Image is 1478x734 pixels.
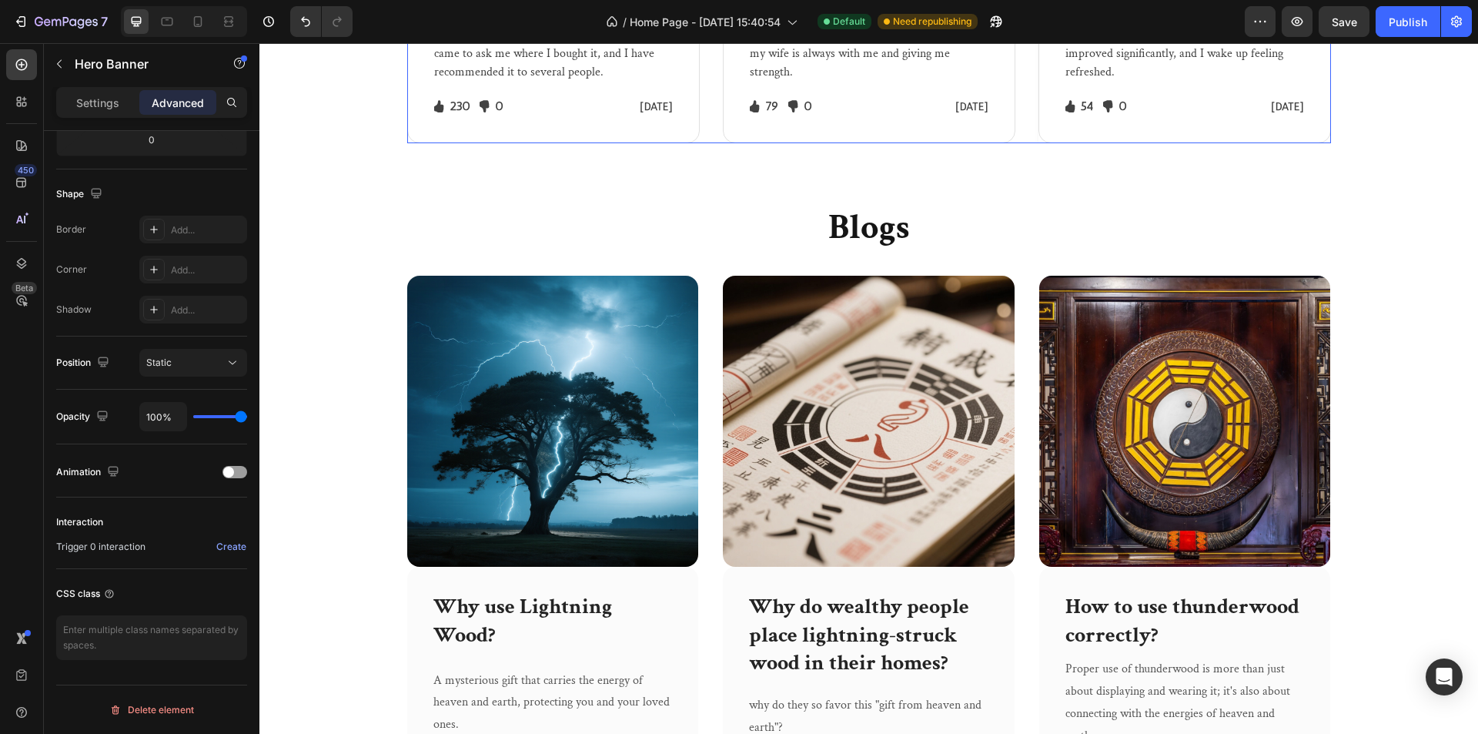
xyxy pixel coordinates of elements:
[101,12,108,31] p: 7
[806,549,1040,605] strong: How to use thunderwood correctly?
[506,54,520,72] p: 79
[490,652,729,696] p: why do they so favor this "gift from heaven and earth"?
[259,43,1478,734] iframe: Design area
[56,184,105,205] div: Shape
[1332,15,1357,28] span: Save
[623,14,627,30] span: /
[939,55,1045,72] p: [DATE]
[624,55,729,72] p: [DATE]
[780,233,1072,525] img: Alt Image
[171,303,243,317] div: Add...
[463,233,755,525] img: Alt Image
[216,538,247,556] button: Create
[148,233,440,525] img: Alt Image
[893,15,971,28] span: Need republishing
[139,349,247,377] button: Static
[12,160,1207,209] h2: Blogs
[806,615,1045,704] p: Proper use of thunderwood is more than just about displaying and wearing it; it's also about conn...
[216,540,246,554] div: Create
[140,403,186,431] input: Auto
[148,233,440,525] a: Image Title
[1426,659,1463,695] div: Open Intercom Messenger
[780,233,1072,525] a: Image Title
[630,14,781,30] span: Home Page - [DATE] 15:40:54
[1376,6,1440,37] button: Publish
[171,263,243,277] div: Add...
[56,303,92,317] div: Shadow
[6,6,115,37] button: 7
[1319,6,1369,37] button: Save
[174,627,413,693] p: A mysterious gift that carries the energy of heaven and earth, protecting you and your loved ones.
[490,550,729,634] p: Why do wealthy people place lightning-struck wood in their homes?
[56,587,115,601] div: CSS class
[56,223,86,236] div: Border
[1389,14,1427,30] div: Publish
[290,6,353,37] div: Undo/Redo
[146,357,172,368] span: Static
[821,54,834,72] p: 54
[15,164,37,176] div: 450
[171,223,243,237] div: Add...
[308,55,413,72] p: [DATE]
[544,54,553,72] p: 0
[463,233,755,525] a: Image Title
[56,353,112,374] div: Position
[76,95,119,111] p: Settings
[833,15,865,28] span: Default
[56,263,87,277] div: Corner
[152,95,204,111] p: Advanced
[174,550,413,606] p: Why use Lightning Wood?
[859,54,868,72] p: 0
[136,128,167,151] input: 0
[56,462,122,483] div: Animation
[56,540,145,554] span: Trigger 0 interaction
[75,55,206,73] p: Hero Banner
[56,515,103,529] div: Interaction
[56,698,247,722] button: Delete element
[12,282,37,294] div: Beta
[56,407,112,427] div: Opacity
[109,701,194,719] div: Delete element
